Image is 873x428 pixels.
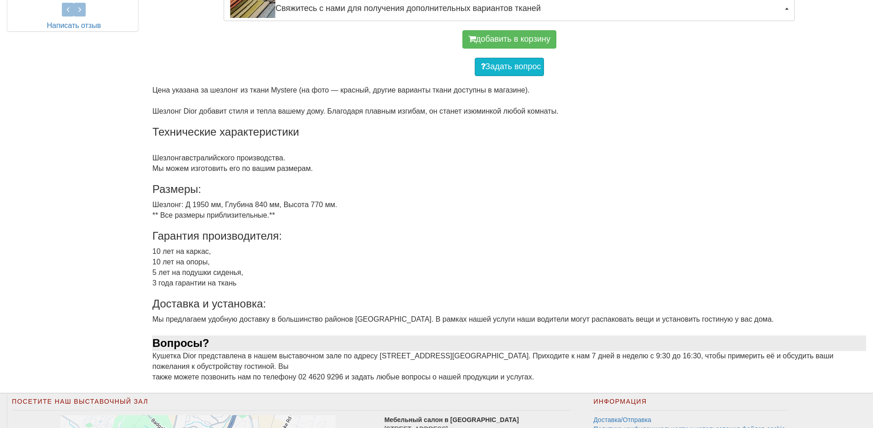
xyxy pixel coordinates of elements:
[152,297,266,310] font: Доставка и установка:
[152,352,833,370] font: Кушетка Dior представлена ​​в нашем выставочном зале по адресу [STREET_ADDRESS][GEOGRAPHIC_DATA]....
[593,398,647,405] font: Информация
[152,107,558,115] font: Шезлонг Dior добавит стиля и тепла вашему дому. Благодаря плавным изгибам, он станет изюминкой лю...
[485,62,541,71] font: Задать вопрос
[152,165,313,172] font: Мы можем изготовить его по вашим размерам.
[152,279,236,287] font: 3 года гарантии на ткань
[152,230,282,242] font: Гарантия производителя:
[152,86,529,94] font: Цена указана за шезлонг из ткани Mystere (на фото — красный, другие варианты ткани доступны в маг...
[593,416,651,423] a: Доставка/Отправка
[12,398,148,405] font: Посетите наш выставочный зал
[152,183,201,195] font: Размеры:
[152,258,209,266] font: 10 лет на опоры,
[152,315,774,323] font: Мы предлагаем удобную доставку в большинство районов [GEOGRAPHIC_DATA]. В рамках нашей услуги наш...
[152,269,243,276] font: 5 лет на подушки сиденья,
[152,154,181,162] font: Шезлонг
[152,247,211,255] font: 10 лет на каркас,
[152,126,299,138] font: Технические характеристики
[181,154,285,162] font: австралийского производства.
[152,373,534,381] font: также можете позвонить нам по телефону 02 4620 9296 и задать любые вопросы о нашей продукции и ус...
[47,22,101,29] a: Написать отзыв
[384,416,519,423] font: Мебельный салон в [GEOGRAPHIC_DATA]
[152,201,337,209] font: Шезлонг: Д 1950 мм, Глубина 840 мм, Высота 770 мм.
[476,34,550,44] font: добавить в корзину
[275,3,541,12] font: Свяжитесь с нами для получения дополнительных вариантов тканей
[152,337,209,349] font: Вопросы?
[475,58,544,76] a: Задать вопрос
[462,30,556,49] button: добавить в корзину
[152,211,275,219] font: ** Все размеры приблизительные.**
